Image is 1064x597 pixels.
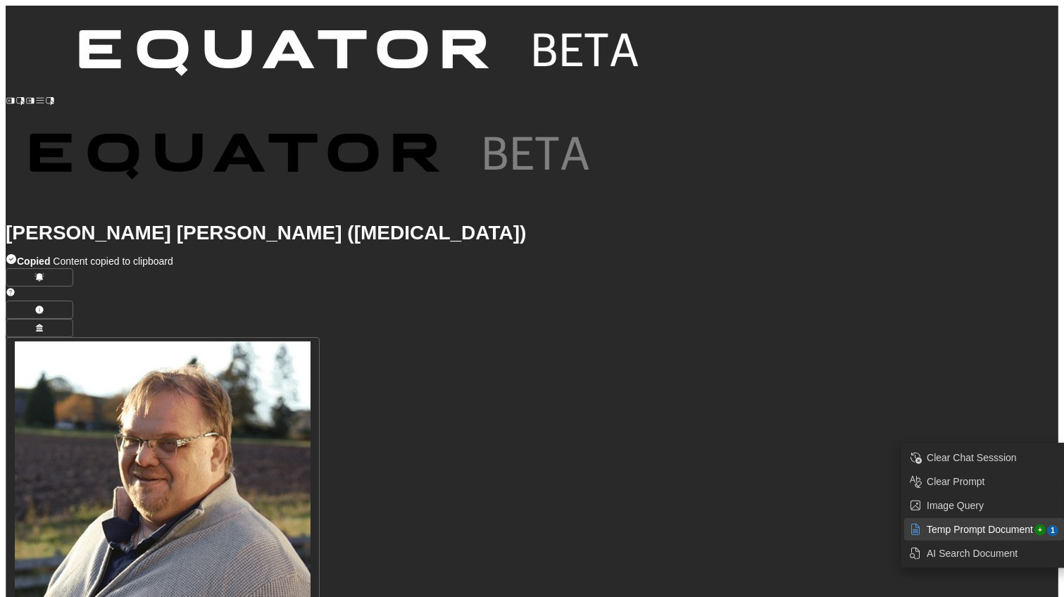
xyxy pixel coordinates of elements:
h1: [PERSON_NAME] [PERSON_NAME] ([MEDICAL_DATA]) [6,226,1058,240]
div: 1 [1047,525,1058,536]
span: Content copied to clipboard [17,256,173,267]
div: + [1034,524,1046,536]
img: Customer Logo [6,109,618,209]
span: Image Query [925,498,1060,513]
span: Clear Prompt [925,475,1060,489]
strong: Copied [17,256,50,267]
span: AI Search Document [925,546,1060,560]
img: Customer Logo [55,6,668,106]
span: Clear Chat Sesssion [925,451,1060,465]
span: Temp Prompt Document [925,522,1060,536]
